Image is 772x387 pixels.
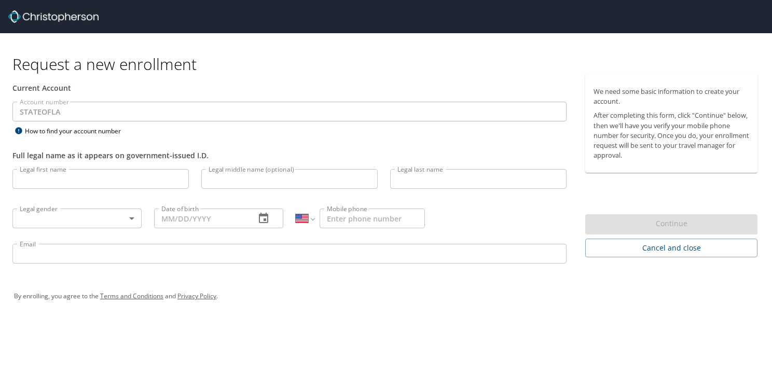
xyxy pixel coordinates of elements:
div: ​ [12,209,142,228]
input: MM/DD/YYYY [154,209,247,228]
a: Privacy Policy [177,292,216,300]
a: Terms and Conditions [100,292,163,300]
span: Cancel and close [594,242,749,255]
div: By enrolling, you agree to the and . [14,283,758,309]
div: Current Account [12,82,567,93]
img: cbt logo [8,10,99,23]
div: Full legal name as it appears on government-issued I.D. [12,150,567,161]
h1: Request a new enrollment [12,54,766,74]
div: How to find your account number [12,125,142,137]
p: After completing this form, click "Continue" below, then we'll have you verify your mobile phone ... [594,110,749,160]
p: We need some basic information to create your account. [594,87,749,106]
input: Enter phone number [320,209,425,228]
button: Cancel and close [585,239,757,258]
